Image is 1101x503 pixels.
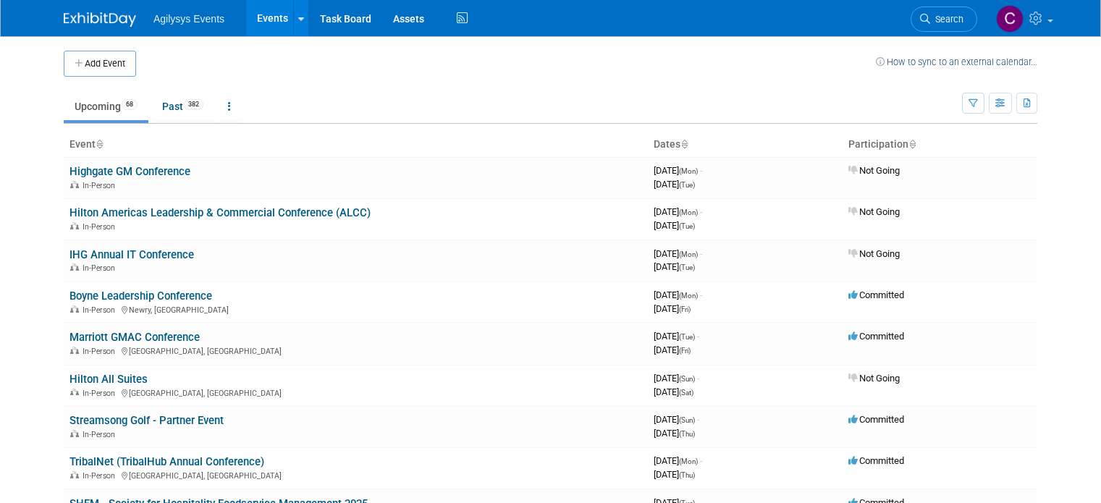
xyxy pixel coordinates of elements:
span: Search [930,14,963,25]
span: (Thu) [679,471,695,479]
span: Committed [848,455,904,466]
span: In-Person [83,389,119,398]
span: In-Person [83,347,119,356]
span: Not Going [848,165,900,176]
span: [DATE] [654,331,699,342]
span: Not Going [848,206,900,217]
span: - [697,373,699,384]
a: Sort by Participation Type [908,138,916,150]
span: - [700,206,702,217]
div: [GEOGRAPHIC_DATA], [GEOGRAPHIC_DATA] [69,469,642,481]
button: Add Event [64,51,136,77]
span: 68 [122,99,138,110]
span: In-Person [83,430,119,439]
a: Highgate GM Conference [69,165,190,178]
span: [DATE] [654,289,702,300]
th: Participation [843,132,1037,157]
span: Not Going [848,248,900,259]
span: Not Going [848,373,900,384]
span: - [697,414,699,425]
span: Committed [848,414,904,425]
div: [GEOGRAPHIC_DATA], [GEOGRAPHIC_DATA] [69,345,642,356]
img: In-Person Event [70,347,79,354]
a: Boyne Leadership Conference [69,289,212,303]
span: [DATE] [654,303,691,314]
span: In-Person [83,471,119,481]
span: (Thu) [679,430,695,438]
a: Upcoming68 [64,93,148,120]
th: Dates [648,132,843,157]
span: (Tue) [679,333,695,341]
a: TribalNet (TribalHub Annual Conference) [69,455,264,468]
span: - [700,248,702,259]
span: [DATE] [654,373,699,384]
span: In-Person [83,222,119,232]
span: (Mon) [679,167,698,175]
span: [DATE] [654,248,702,259]
span: - [697,331,699,342]
span: [DATE] [654,261,695,272]
span: (Fri) [679,305,691,313]
img: In-Person Event [70,430,79,437]
a: Past382 [151,93,214,120]
img: In-Person Event [70,305,79,313]
span: Committed [848,331,904,342]
a: Marriott GMAC Conference [69,331,200,344]
img: In-Person Event [70,389,79,396]
span: [DATE] [654,428,695,439]
span: [DATE] [654,220,695,231]
img: In-Person Event [70,222,79,229]
a: How to sync to an external calendar... [876,56,1037,67]
span: (Sun) [679,375,695,383]
span: (Tue) [679,263,695,271]
span: [DATE] [654,469,695,480]
span: [DATE] [654,345,691,355]
span: (Tue) [679,181,695,189]
span: - [700,455,702,466]
span: Committed [848,289,904,300]
img: ExhibitDay [64,12,136,27]
span: (Sat) [679,389,693,397]
a: Sort by Event Name [96,138,103,150]
span: (Mon) [679,292,698,300]
span: [DATE] [654,455,702,466]
span: (Mon) [679,250,698,258]
a: Sort by Start Date [680,138,688,150]
span: In-Person [83,263,119,273]
img: In-Person Event [70,263,79,271]
a: Hilton All Suites [69,373,148,386]
span: (Sun) [679,416,695,424]
span: 382 [184,99,203,110]
span: [DATE] [654,414,699,425]
a: Streamsong Golf - Partner Event [69,414,224,427]
img: In-Person Event [70,181,79,188]
a: IHG Annual IT Conference [69,248,194,261]
span: (Fri) [679,347,691,355]
a: Search [911,7,977,32]
img: Chris Bagnell [996,5,1024,33]
span: (Tue) [679,222,695,230]
span: [DATE] [654,386,693,397]
img: In-Person Event [70,471,79,478]
span: (Mon) [679,457,698,465]
span: Agilysys Events [153,13,224,25]
span: [DATE] [654,179,695,190]
a: Hilton Americas Leadership & Commercial Conference (ALCC) [69,206,371,219]
span: - [700,289,702,300]
span: [DATE] [654,165,702,176]
span: In-Person [83,305,119,315]
div: Newry, [GEOGRAPHIC_DATA] [69,303,642,315]
span: (Mon) [679,208,698,216]
div: [GEOGRAPHIC_DATA], [GEOGRAPHIC_DATA] [69,386,642,398]
th: Event [64,132,648,157]
span: [DATE] [654,206,702,217]
span: In-Person [83,181,119,190]
span: - [700,165,702,176]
